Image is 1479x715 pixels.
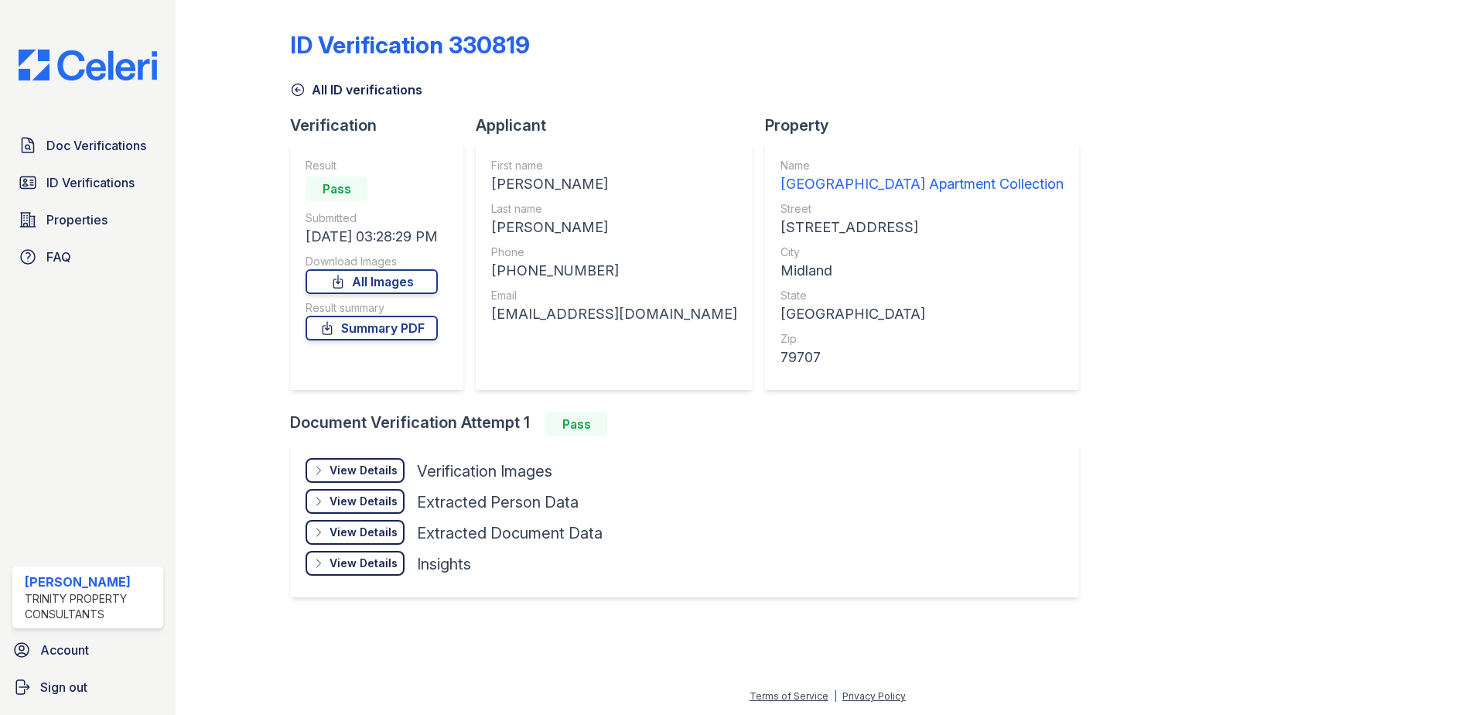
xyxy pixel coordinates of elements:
a: Sign out [6,672,169,703]
a: FAQ [12,241,163,272]
div: First name [491,158,737,173]
div: Last name [491,201,737,217]
div: [STREET_ADDRESS] [780,217,1064,238]
div: View Details [330,525,398,540]
div: Result [306,158,438,173]
a: Privacy Policy [842,690,906,702]
div: [DATE] 03:28:29 PM [306,226,438,248]
div: Download Images [306,254,438,269]
span: ID Verifications [46,173,135,192]
div: Extracted Person Data [417,491,579,513]
div: [PHONE_NUMBER] [491,260,737,282]
iframe: chat widget [1414,653,1464,700]
span: Account [40,641,89,659]
a: Name [GEOGRAPHIC_DATA] Apartment Collection [780,158,1064,195]
div: 79707 [780,347,1064,368]
a: All Images [306,269,438,294]
a: Properties [12,204,163,235]
div: Midland [780,260,1064,282]
div: ID Verification 330819 [290,31,530,59]
div: Email [491,288,737,303]
div: [PERSON_NAME] [25,573,157,591]
div: Insights [417,553,471,575]
div: Applicant [476,115,765,136]
div: Verification [290,115,476,136]
div: [GEOGRAPHIC_DATA] [780,303,1064,325]
span: Properties [46,210,108,229]
span: Doc Verifications [46,136,146,155]
div: Name [780,158,1064,173]
div: View Details [330,556,398,571]
div: Document Verification Attempt 1 [290,412,1091,436]
div: Street [780,201,1064,217]
span: Sign out [40,678,87,696]
div: [GEOGRAPHIC_DATA] Apartment Collection [780,173,1064,195]
div: [PERSON_NAME] [491,173,737,195]
div: Submitted [306,210,438,226]
div: View Details [330,494,398,509]
div: Extracted Document Data [417,522,603,544]
div: City [780,245,1064,260]
div: Trinity Property Consultants [25,591,157,622]
div: Verification Images [417,460,552,482]
a: Summary PDF [306,316,438,340]
div: [EMAIL_ADDRESS][DOMAIN_NAME] [491,303,737,325]
img: CE_Logo_Blue-a8612792a0a2168367f1c8372b55b34899dd931a85d93a1a3d3e32e68fde9ad4.png [6,50,169,80]
div: [PERSON_NAME] [491,217,737,238]
a: ID Verifications [12,167,163,198]
div: State [780,288,1064,303]
a: All ID verifications [290,80,422,99]
span: FAQ [46,248,71,266]
div: View Details [330,463,398,478]
a: Terms of Service [750,690,828,702]
div: Pass [545,412,607,436]
div: Pass [306,176,367,201]
a: Account [6,635,169,665]
div: Zip [780,331,1064,347]
div: Result summary [306,300,438,316]
a: Doc Verifications [12,130,163,161]
div: Phone [491,245,737,260]
div: | [834,690,837,702]
div: Property [765,115,1091,136]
